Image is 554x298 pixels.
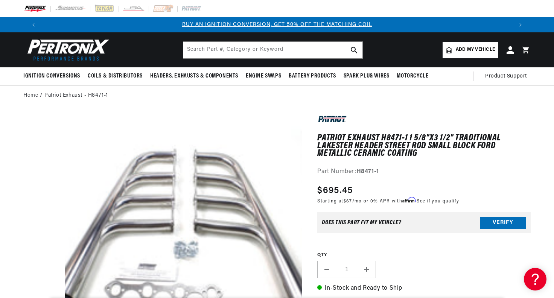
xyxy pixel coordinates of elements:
h1: Patriot Exhaust H8471-1 1 5/8"x3 1/2" Traditional Lakester Header Street Rod Small Block Ford Met... [317,134,531,157]
summary: Ignition Conversions [23,67,84,85]
span: Product Support [485,72,527,81]
summary: Coils & Distributors [84,67,146,85]
span: Battery Products [289,72,336,80]
nav: breadcrumbs [23,91,531,100]
summary: Motorcycle [393,67,432,85]
img: Pertronix [23,37,110,63]
button: search button [346,42,362,58]
span: Spark Plug Wires [344,72,390,80]
strong: H8471-1 [356,169,379,175]
div: 1 of 3 [41,21,513,29]
div: Part Number: [317,167,531,177]
span: $67 [344,199,352,204]
a: See if you qualify - Learn more about Affirm Financing (opens in modal) [417,199,459,204]
a: Patriot Exhaust - H8471-1 [44,91,108,100]
span: Affirm [402,197,415,203]
button: Translation missing: en.sections.announcements.next_announcement [513,17,528,32]
span: $695.45 [317,184,353,198]
div: Announcement [41,21,513,29]
p: In-Stock and Ready to Ship [317,284,531,293]
div: Does This part fit My vehicle? [322,220,401,226]
span: Engine Swaps [246,72,281,80]
a: Home [23,91,38,100]
summary: Spark Plug Wires [340,67,393,85]
a: Add my vehicle [443,42,498,58]
span: Add my vehicle [456,46,495,53]
span: Headers, Exhausts & Components [150,72,238,80]
input: Search Part #, Category or Keyword [183,42,362,58]
summary: Engine Swaps [242,67,285,85]
label: QTY [317,252,531,258]
slideshow-component: Translation missing: en.sections.announcements.announcement_bar [5,17,549,32]
a: BUY AN IGNITION CONVERSION, GET 50% OFF THE MATCHING COIL [182,22,372,27]
button: Verify [480,217,526,229]
button: Translation missing: en.sections.announcements.previous_announcement [26,17,41,32]
summary: Headers, Exhausts & Components [146,67,242,85]
p: Starting at /mo or 0% APR with . [317,198,459,205]
summary: Battery Products [285,67,340,85]
span: Ignition Conversions [23,72,80,80]
span: Motorcycle [397,72,428,80]
span: Coils & Distributors [88,72,143,80]
summary: Product Support [485,67,531,85]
